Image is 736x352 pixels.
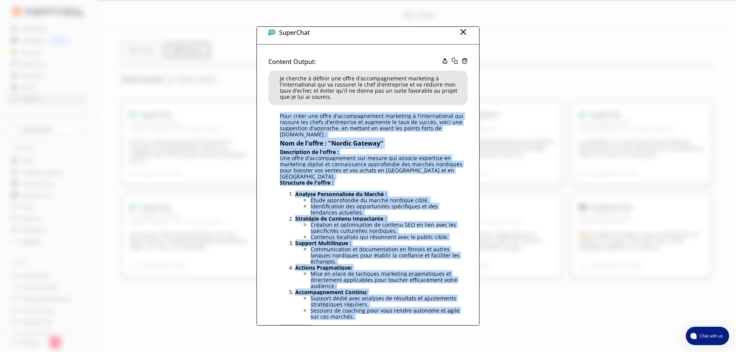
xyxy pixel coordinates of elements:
li: Création et optimisation de contenu SEO en lien avec les spécificités culturelles nordiques. [310,222,464,234]
strong: Stratégie de Contenu Impactante : [295,215,386,222]
div: Domaine: [URL] [20,20,57,26]
div: Mots-clés [95,45,117,50]
button: Close [458,27,468,38]
span: Chat with us [697,333,724,339]
p: Pour créer une offre d'accompagnement marketing à l'international qui rassure les chefs d'entrepr... [280,113,464,138]
strong: Description de l'offre : [280,148,339,156]
li: Étude approfondie du marché nordique ciblé. [310,197,464,203]
li: Mise en place de tactiques marketing pragmatiques et directement applicables pour toucher efficac... [310,271,464,289]
img: Close [458,27,468,36]
img: Close [268,29,275,36]
h3: Content Output: [268,56,316,67]
h3: SuperChat [279,27,310,38]
button: atlas-launcher [686,327,729,345]
strong: Analyse Personnalisée du Marché : [295,190,387,198]
div: v 4.0.25 [21,12,38,18]
li: Contenus localisés qui résonnent avec le public cible. [310,234,464,240]
strong: Actions Pragmatique: [295,264,352,271]
strong: Structure de l'offre : [280,179,333,186]
li: Communication et documentation en finnois et autres langues nordiques pour établir la confiance e... [310,246,464,265]
img: tab_keywords_by_traffic_grey.svg [87,44,93,51]
img: logo_orange.svg [12,12,18,18]
div: Domaine [39,45,59,50]
img: website_grey.svg [12,20,18,26]
img: Close [452,58,458,64]
p: Une offre d'accompagnement sur-mesure qui associe expertise en marketing digital et connaissance ... [280,155,464,180]
strong: Accompagnement Continu: [295,288,368,296]
img: Close [442,58,448,64]
li: Support dédié avec analyses de résultats et ajustements stratégiques réguliers. [310,295,464,308]
li: Sessions de coaching pour vous rendre autonome et agile sur ces marchés. [310,308,464,320]
img: Close [462,58,468,64]
img: tab_domain_overview_orange.svg [31,44,37,51]
li: Identification des opportunités spécifiques et des tendances actuelles. [310,203,464,216]
strong: Support Multilingue : [295,239,351,247]
span: Je cherche à définir une offre d'accompagnement marketing à l'international qui va rassurer le ch... [280,75,464,100]
strong: Avantages : [280,324,310,332]
strong: Nom de l'offre : "Nordic Gateway" [280,139,383,147]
